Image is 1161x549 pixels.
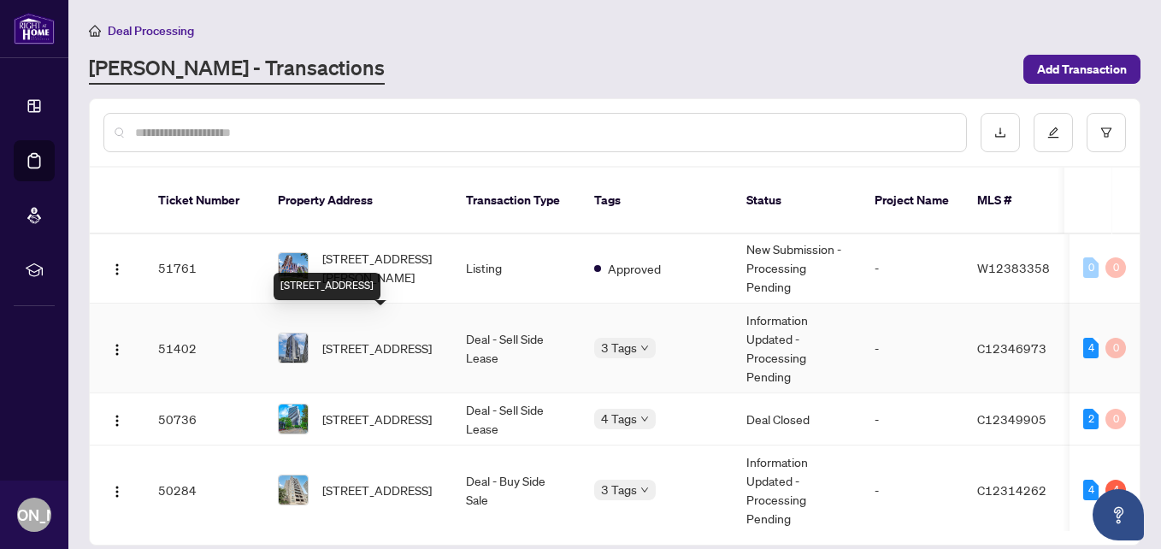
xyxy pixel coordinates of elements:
img: thumbnail-img [279,404,308,434]
div: 0 [1105,409,1126,429]
button: Logo [103,254,131,281]
td: Deal Closed [733,393,861,446]
span: Approved [608,259,661,278]
th: Property Address [264,168,452,234]
div: 4 [1083,480,1099,500]
a: [PERSON_NAME] - Transactions [89,54,385,85]
button: Open asap [1093,489,1144,540]
button: Logo [103,405,131,433]
div: 4 [1083,338,1099,358]
button: filter [1087,113,1126,152]
span: C12314262 [977,482,1046,498]
td: Information Updated - Processing Pending [733,446,861,535]
th: MLS # [964,168,1066,234]
span: down [640,344,649,352]
td: 50736 [144,393,264,446]
span: home [89,25,101,37]
span: [STREET_ADDRESS] [322,339,432,357]
img: Logo [110,343,124,357]
span: [STREET_ADDRESS] [322,410,432,428]
img: logo [14,13,55,44]
td: - [861,304,964,393]
span: download [994,127,1006,139]
span: edit [1047,127,1059,139]
span: 3 Tags [601,480,637,499]
button: edit [1034,113,1073,152]
td: Information Updated - Processing Pending [733,304,861,393]
div: 0 [1083,257,1099,278]
th: Status [733,168,861,234]
img: thumbnail-img [279,334,308,363]
th: Tags [580,168,733,234]
span: 3 Tags [601,338,637,357]
span: 4 Tags [601,409,637,428]
img: Logo [110,485,124,499]
td: Deal - Buy Side Sale [452,446,580,535]
img: Logo [110,414,124,428]
td: Deal - Sell Side Lease [452,393,580,446]
span: filter [1100,127,1112,139]
td: - [861,233,964,304]
td: Deal - Sell Side Lease [452,304,580,393]
span: W12383358 [977,260,1050,275]
div: 0 [1105,257,1126,278]
button: Logo [103,476,131,504]
button: Logo [103,334,131,362]
th: Ticket Number [144,168,264,234]
td: 50284 [144,446,264,535]
td: - [861,446,964,535]
span: C12349905 [977,411,1046,427]
span: Deal Processing [108,23,194,38]
span: C12346973 [977,340,1046,356]
td: 51402 [144,304,264,393]
div: 2 [1083,409,1099,429]
div: [STREET_ADDRESS] [274,273,380,300]
span: down [640,415,649,423]
th: Project Name [861,168,964,234]
span: Add Transaction [1037,56,1127,83]
span: down [640,486,649,494]
span: [STREET_ADDRESS] [322,481,432,499]
img: thumbnail-img [279,253,308,282]
div: 0 [1105,338,1126,358]
button: download [981,113,1020,152]
img: thumbnail-img [279,475,308,505]
td: 51761 [144,233,264,304]
span: [STREET_ADDRESS][PERSON_NAME] [322,249,439,286]
td: New Submission - Processing Pending [733,233,861,304]
td: Listing [452,233,580,304]
th: Transaction Type [452,168,580,234]
div: 4 [1105,480,1126,500]
button: Add Transaction [1023,55,1140,84]
img: Logo [110,263,124,276]
td: - [861,393,964,446]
